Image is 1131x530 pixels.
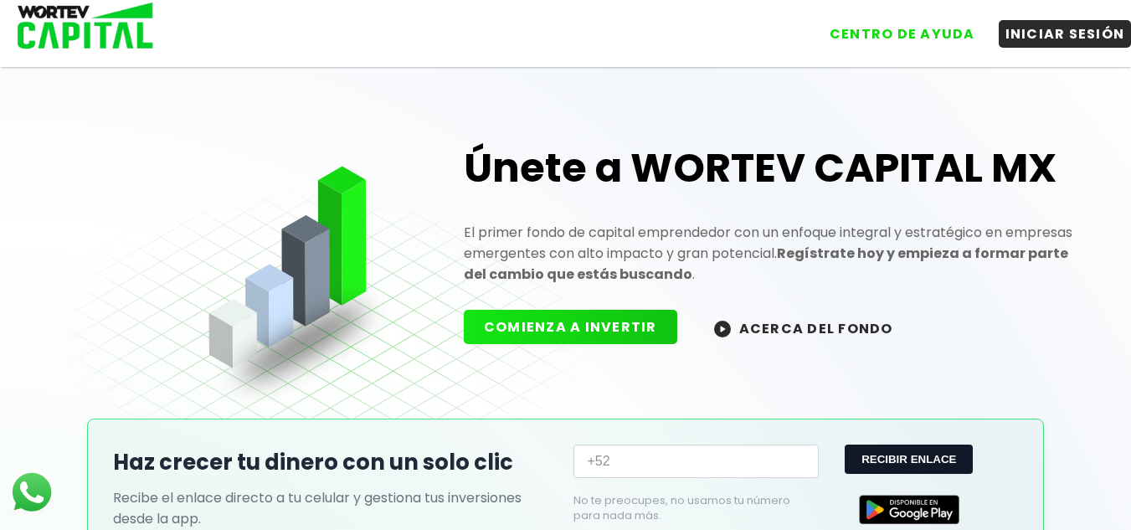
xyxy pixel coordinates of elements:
[464,310,677,344] button: COMIENZA A INVERTIR
[113,446,557,479] h2: Haz crecer tu dinero con un solo clic
[806,8,982,48] a: CENTRO DE AYUDA
[694,310,913,346] button: ACERCA DEL FONDO
[464,244,1068,284] strong: Regístrate hoy y empieza a formar parte del cambio que estás buscando
[823,20,982,48] button: CENTRO DE AYUDA
[8,469,55,516] img: logos_whatsapp-icon.242b2217.svg
[859,495,959,524] img: Google Play
[464,317,694,337] a: COMIENZA A INVERTIR
[845,445,973,474] button: RECIBIR ENLACE
[573,493,791,523] p: No te preocupes, no usamos tu número para nada más.
[464,142,1075,195] h1: Únete a WORTEV CAPITAL MX
[113,487,557,529] p: Recibe el enlace directo a tu celular y gestiona tus inversiones desde la app.
[464,222,1075,285] p: El primer fondo de capital emprendedor con un enfoque integral y estratégico en empresas emergent...
[714,321,731,337] img: wortev-capital-acerca-del-fondo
